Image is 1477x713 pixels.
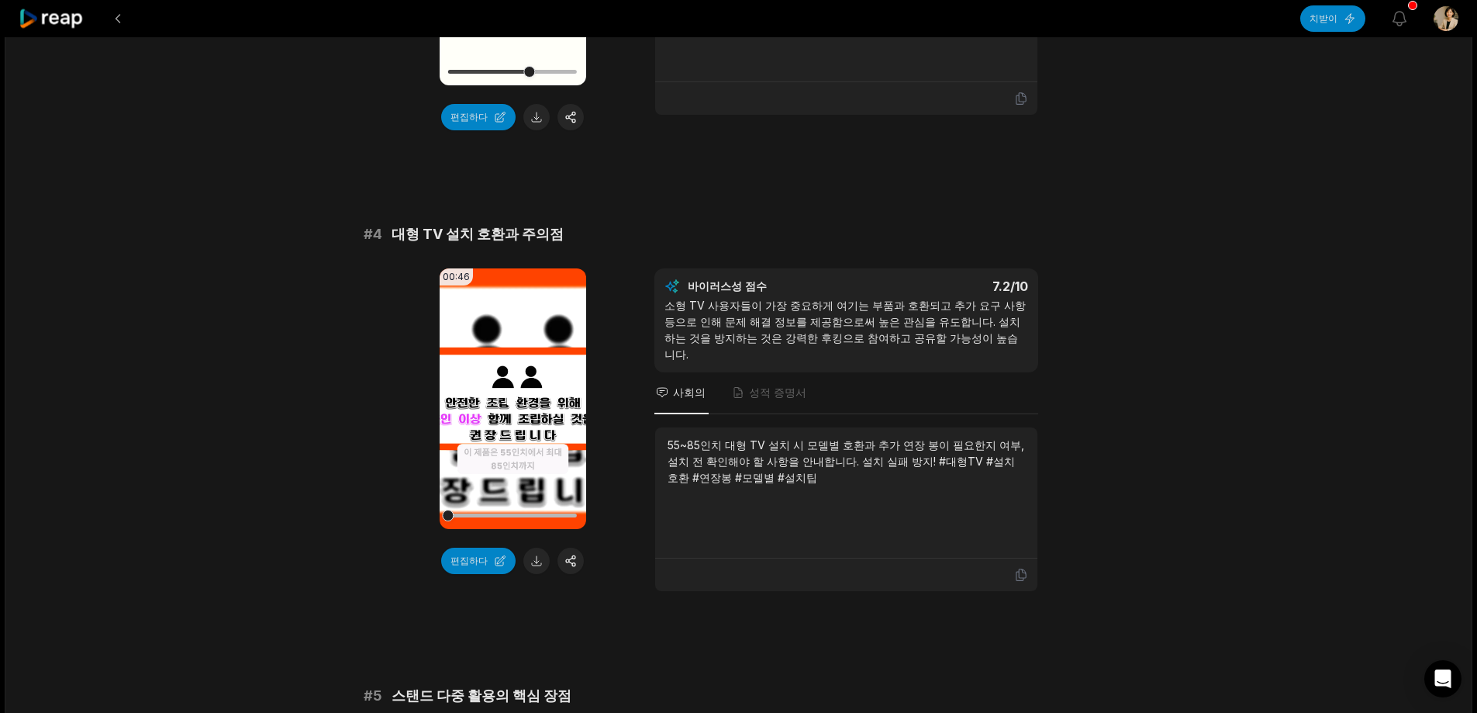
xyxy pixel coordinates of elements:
[373,226,382,242] font: 4
[450,111,488,123] font: 편집하다
[441,104,516,130] button: 편집하다
[668,438,1024,484] font: 55~85인치 대형 TV 설치 시 모델별 호환과 추가 연장 봉이 필요한지 여부, 설치 전 확인해야 할 사항을 안내합니다. 설치 실패 방지! #대형TV #설치호환 #연장봉 #모...
[992,279,1010,294] font: 7.2
[673,386,706,399] font: 사회의
[1424,660,1461,697] div: 인터콤 메신저 열기
[392,226,564,242] font: 대형 TV 설치 호환과 주의점
[1010,279,1028,294] font: /10
[364,687,373,704] font: #
[664,299,1026,361] font: 소형 TV 사용자들이 가장 중요하게 여기는 부품과 호환되고 추가 요구 사항 등으로 인해 문제 해결 정보를 제공함으로써 높은 관심을 유도합니다. 설치하는 것을 방지하는 것은 강...
[450,555,488,566] font: 편집하다
[654,372,1038,414] nav: 탭
[364,226,373,242] font: #
[373,687,382,704] font: 5
[749,386,806,399] font: 성적 증명서
[392,687,571,704] font: 스탠드 다중 활용의 핵심 장점
[688,279,767,292] font: 바이러스성 점수
[1310,12,1337,24] font: 치받이
[1300,5,1365,32] button: 치받이
[441,548,516,574] button: 편집하다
